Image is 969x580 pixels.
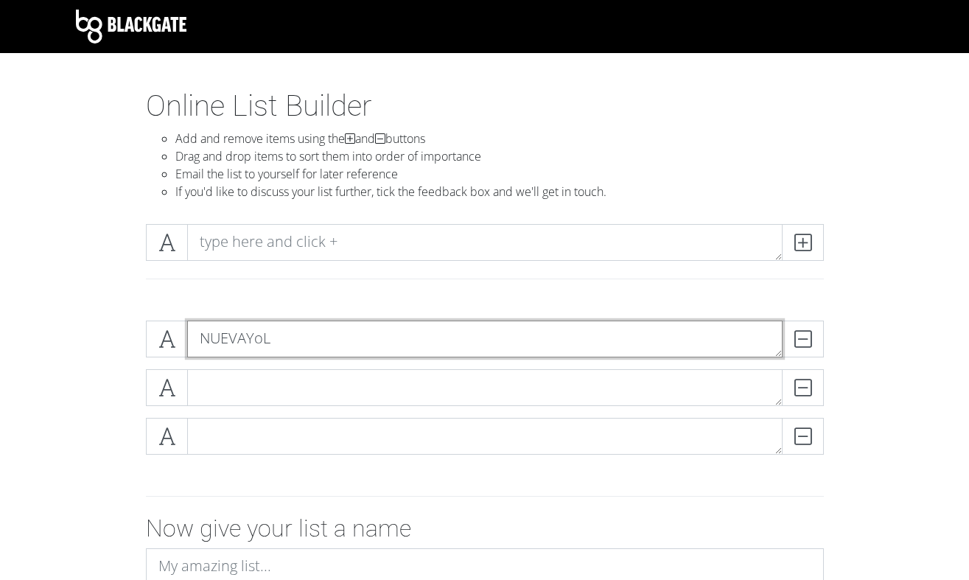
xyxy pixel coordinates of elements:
[146,514,824,542] h2: Now give your list a name
[175,147,824,165] li: Drag and drop items to sort them into order of importance
[175,183,824,200] li: If you'd like to discuss your list further, tick the feedback box and we'll get in touch.
[175,130,824,147] li: Add and remove items using the and buttons
[76,10,186,43] img: Blackgate
[146,88,824,124] h1: Online List Builder
[175,165,824,183] li: Email the list to yourself for later reference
